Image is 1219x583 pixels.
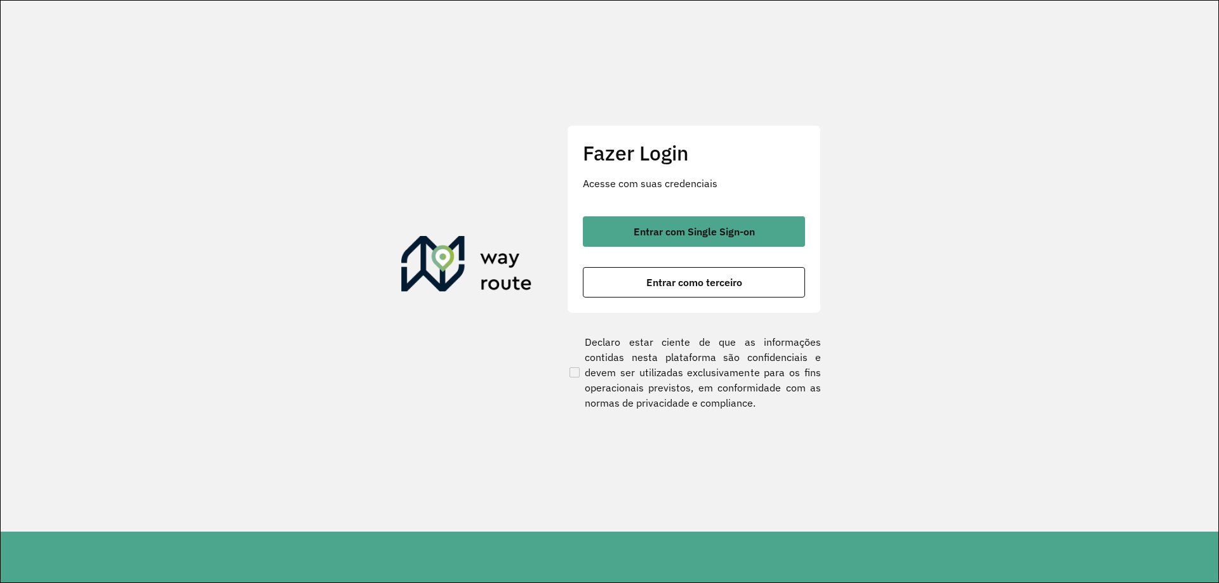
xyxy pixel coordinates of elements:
button: button [583,267,805,298]
p: Acesse com suas credenciais [583,176,805,191]
button: button [583,216,805,247]
span: Entrar com Single Sign-on [634,226,755,237]
h2: Fazer Login [583,141,805,165]
span: Entrar como terceiro [646,277,742,287]
label: Declaro estar ciente de que as informações contidas nesta plataforma são confidenciais e devem se... [567,334,821,410]
img: Roteirizador AmbevTech [401,236,532,297]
